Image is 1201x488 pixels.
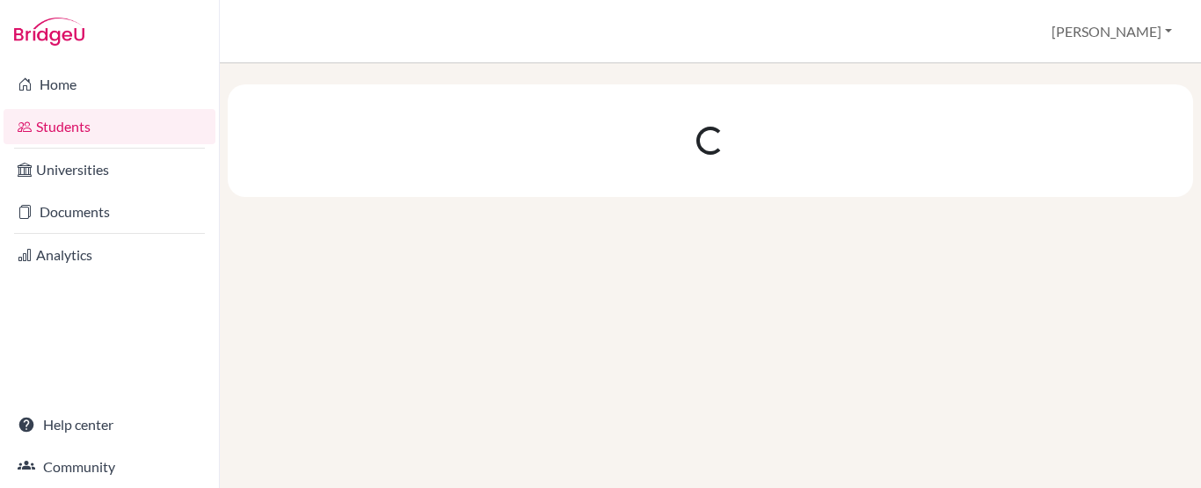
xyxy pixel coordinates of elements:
a: Help center [4,407,215,442]
a: Universities [4,152,215,187]
img: Bridge-U [14,18,84,46]
a: Analytics [4,237,215,273]
a: Community [4,449,215,484]
a: Home [4,67,215,102]
a: Documents [4,194,215,229]
button: [PERSON_NAME] [1044,15,1180,48]
a: Students [4,109,215,144]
